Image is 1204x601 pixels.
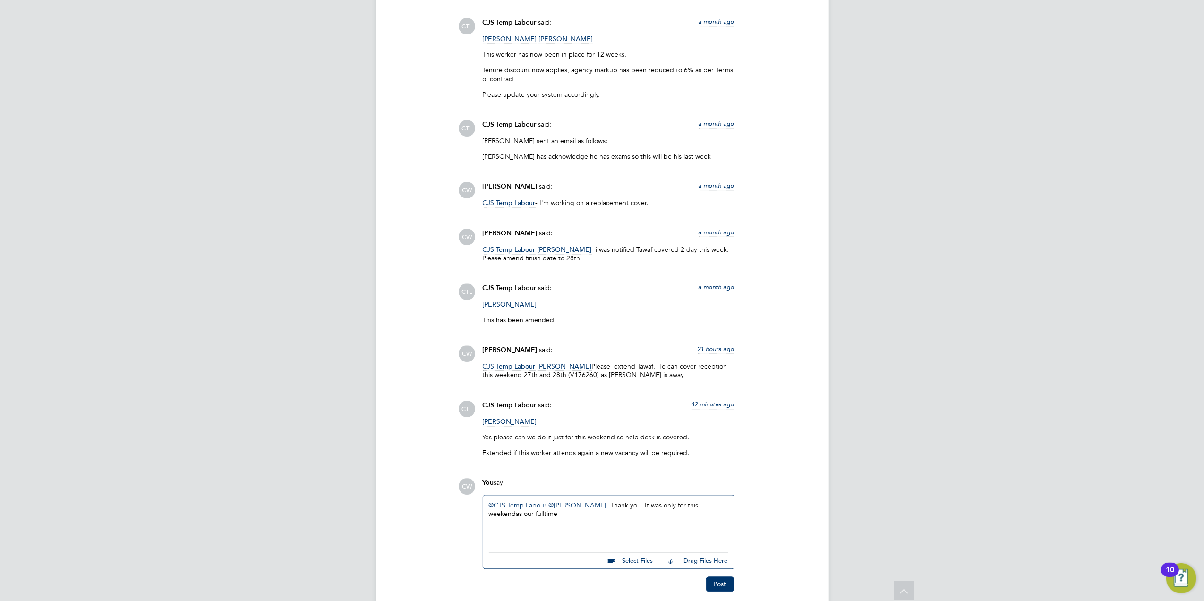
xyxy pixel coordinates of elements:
p: Yes please can we do it just for this weekend so help desk is covered. [483,433,734,441]
div: say: [483,478,734,495]
p: - i was notified Tawaf covered 2 day this week. Please amend finish date to 28th [483,245,734,262]
span: a month ago [699,17,734,26]
a: @CJS Temp Labour [489,501,547,509]
span: CJS Temp Labour [483,245,536,254]
div: ​ ​ - Thank you. It was only for this weekendas our fulltime [489,501,728,541]
p: This has been amended [483,316,734,324]
span: 21 hours ago [698,345,734,353]
p: Tenure discount now applies, agency markup has been reduced to 6% as per Terms of contract [483,66,734,83]
span: [PERSON_NAME] [483,182,538,190]
span: CJS Temp Labour [483,284,537,292]
span: a month ago [699,181,734,189]
span: CJS Temp Labour [483,120,537,129]
span: [PERSON_NAME] [538,362,592,371]
span: CTL [459,120,476,137]
span: [PERSON_NAME] [539,34,593,43]
span: [PERSON_NAME] [483,34,537,43]
button: Open Resource Center, 10 new notifications [1166,563,1196,593]
span: [PERSON_NAME] [483,346,538,354]
span: CTL [459,18,476,34]
span: [PERSON_NAME] [538,245,592,254]
span: CW [459,229,476,245]
span: CTL [459,283,476,300]
span: CW [459,345,476,362]
span: a month ago [699,120,734,128]
span: [PERSON_NAME] [483,229,538,237]
span: CW [459,478,476,495]
p: Please extend Tawaf. He can cover reception this weekend 27th and 28th (V176260) as [PERSON_NAME]... [483,362,734,379]
a: @[PERSON_NAME] [549,501,606,509]
span: CJS Temp Labour [483,198,536,207]
div: 10 [1166,570,1174,582]
p: Extended if this worker attends again a new vacancy will be required. [483,448,734,457]
p: [PERSON_NAME] has acknowledge he has exams so this will be his last week [483,152,734,161]
span: CTL [459,401,476,417]
span: CJS Temp Labour [483,401,537,409]
span: said: [539,345,553,354]
span: CJS Temp Labour [483,18,537,26]
p: Please update your system accordingly. [483,90,734,99]
span: said: [539,182,553,190]
span: said: [538,120,552,129]
button: Drag Files Here [661,551,728,571]
span: [PERSON_NAME] [483,417,537,426]
span: said: [538,283,552,292]
span: You [483,479,494,487]
p: [PERSON_NAME] sent an email as follows: [483,137,734,145]
span: [PERSON_NAME] [483,300,537,309]
span: CW [459,182,476,198]
span: said: [538,401,552,409]
span: said: [539,229,553,237]
span: CJS Temp Labour [483,362,536,371]
span: a month ago [699,283,734,291]
button: Post [706,576,734,592]
span: a month ago [699,228,734,236]
span: said: [538,18,552,26]
p: - I'm working on a replacement cover. [483,198,734,207]
span: 42 minutes ago [692,400,734,408]
p: This worker has now been in place for 12 weeks. [483,50,734,59]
